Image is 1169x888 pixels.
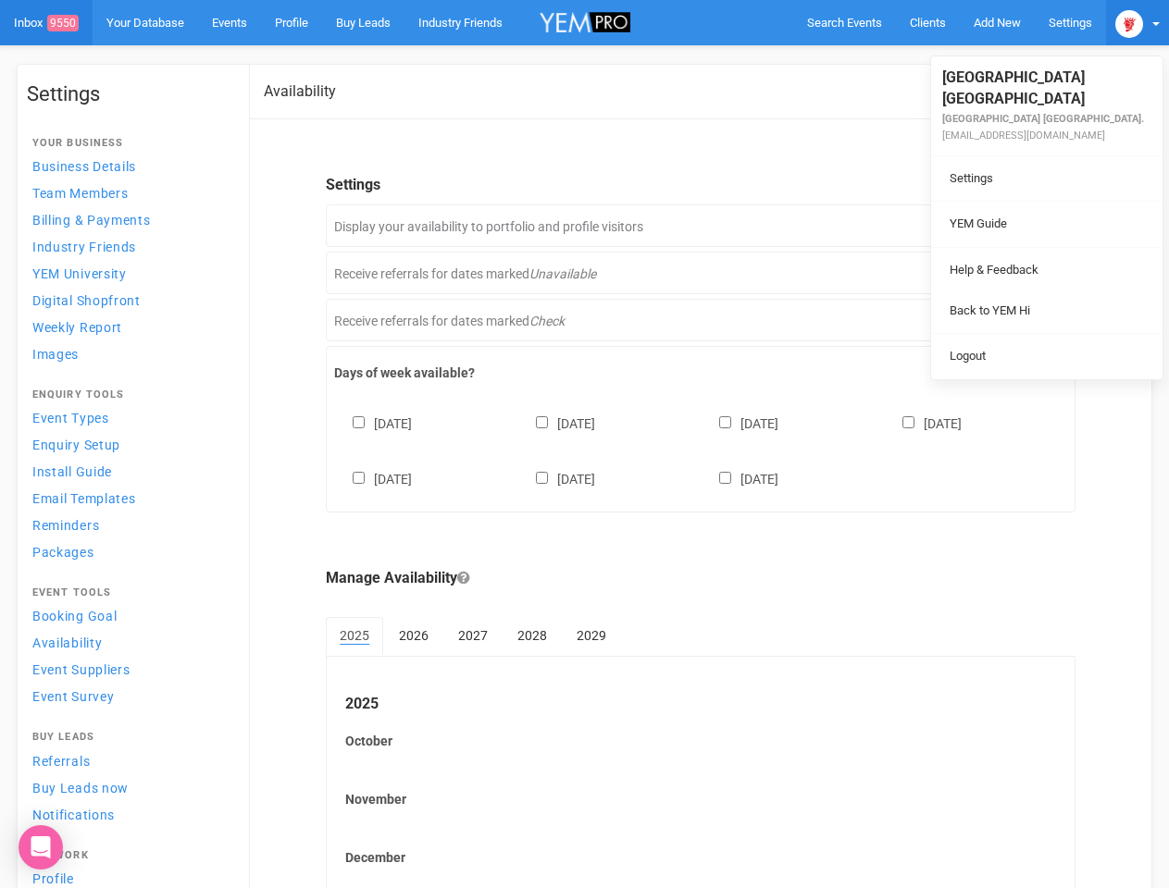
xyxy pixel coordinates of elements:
label: [DATE] [334,468,412,488]
input: [DATE] [353,472,365,484]
span: Event Suppliers [32,662,131,677]
h4: Your Business [32,138,225,149]
div: Display your availability to portfolio and profile visitors [326,204,1076,247]
a: Referrals [27,748,230,773]
label: [DATE] [701,413,778,433]
span: Add New [974,16,1021,30]
span: YEM University [32,266,127,281]
div: Receive referrals for dates marked [326,299,1076,341]
a: 2026 [385,617,442,654]
label: [DATE] [884,413,962,433]
span: Weekly Report [32,320,122,335]
a: Enquiry Setup [27,432,230,457]
img: open-uri20250107-2-1pbi2ie [1115,10,1143,38]
a: Event Suppliers [27,657,230,682]
span: Availability [32,635,102,650]
a: Booking Goal [27,603,230,628]
input: [DATE] [719,472,731,484]
h4: Enquiry Tools [32,389,225,401]
a: 2028 [504,617,561,654]
a: 2029 [563,617,620,654]
a: Logout [936,339,1158,375]
a: YEM Guide [936,206,1158,242]
legend: 2025 [345,694,1056,715]
a: Notifications [27,802,230,827]
div: Receive referrals for dates marked [326,252,1076,294]
span: Booking Goal [32,609,117,623]
h4: Event Tools [32,587,225,598]
small: [EMAIL_ADDRESS][DOMAIN_NAME] [942,129,1105,142]
span: Packages [32,545,94,560]
span: Clients [910,16,946,30]
label: Days of week available? [334,364,1067,382]
label: November [345,790,1056,808]
a: Help & Feedback [936,253,1158,289]
a: Event Types [27,405,230,430]
span: Install Guide [32,464,112,479]
a: Industry Friends [27,234,230,259]
span: Billing & Payments [32,213,151,228]
label: [DATE] [701,468,778,488]
a: Images [27,341,230,366]
a: Availability [27,630,230,655]
label: [DATE] [517,468,595,488]
span: Reminders [32,518,99,533]
em: Check [529,314,565,328]
input: [DATE] [353,416,365,428]
a: Settings [936,161,1158,197]
a: Event Survey [27,684,230,709]
h4: Network [32,850,225,861]
label: [DATE] [517,413,595,433]
label: October [345,732,1056,750]
a: Packages [27,539,230,564]
a: Billing & Payments [27,207,230,232]
a: YEM University [27,261,230,286]
span: Notifications [32,808,115,822]
span: Business Details [32,159,136,174]
a: 2027 [444,617,502,654]
span: [GEOGRAPHIC_DATA] [GEOGRAPHIC_DATA] [942,68,1085,107]
a: 2025 [326,617,383,656]
a: Business Details [27,154,230,179]
span: Search Events [807,16,882,30]
span: Event Survey [32,689,114,704]
legend: Settings [326,175,1076,196]
span: Enquiry Setup [32,438,120,452]
h1: Settings [27,83,230,105]
a: Reminders [27,512,230,537]
label: [DATE] [334,413,412,433]
span: Email Templates [32,491,136,506]
a: Back to YEM Hi [936,293,1158,329]
h4: Buy Leads [32,732,225,743]
div: Open Intercom Messenger [19,825,63,869]
a: Install Guide [27,459,230,484]
span: Images [32,347,79,362]
a: Digital Shopfront [27,288,230,313]
span: Digital Shopfront [32,293,141,308]
a: Email Templates [27,486,230,511]
a: Team Members [27,180,230,205]
input: [DATE] [902,416,914,428]
input: [DATE] [536,416,548,428]
a: Buy Leads now [27,775,230,800]
legend: Manage Availability [326,568,1076,589]
span: 9550 [47,15,79,31]
span: Team Members [32,186,128,201]
small: [GEOGRAPHIC_DATA] [GEOGRAPHIC_DATA]. [942,113,1144,125]
h2: Availability [264,83,336,100]
em: Unavailable [529,266,596,281]
label: December [345,848,1056,867]
span: Event Types [32,411,109,425]
input: [DATE] [719,416,731,428]
a: Weekly Report [27,314,230,339]
input: [DATE] [536,472,548,484]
